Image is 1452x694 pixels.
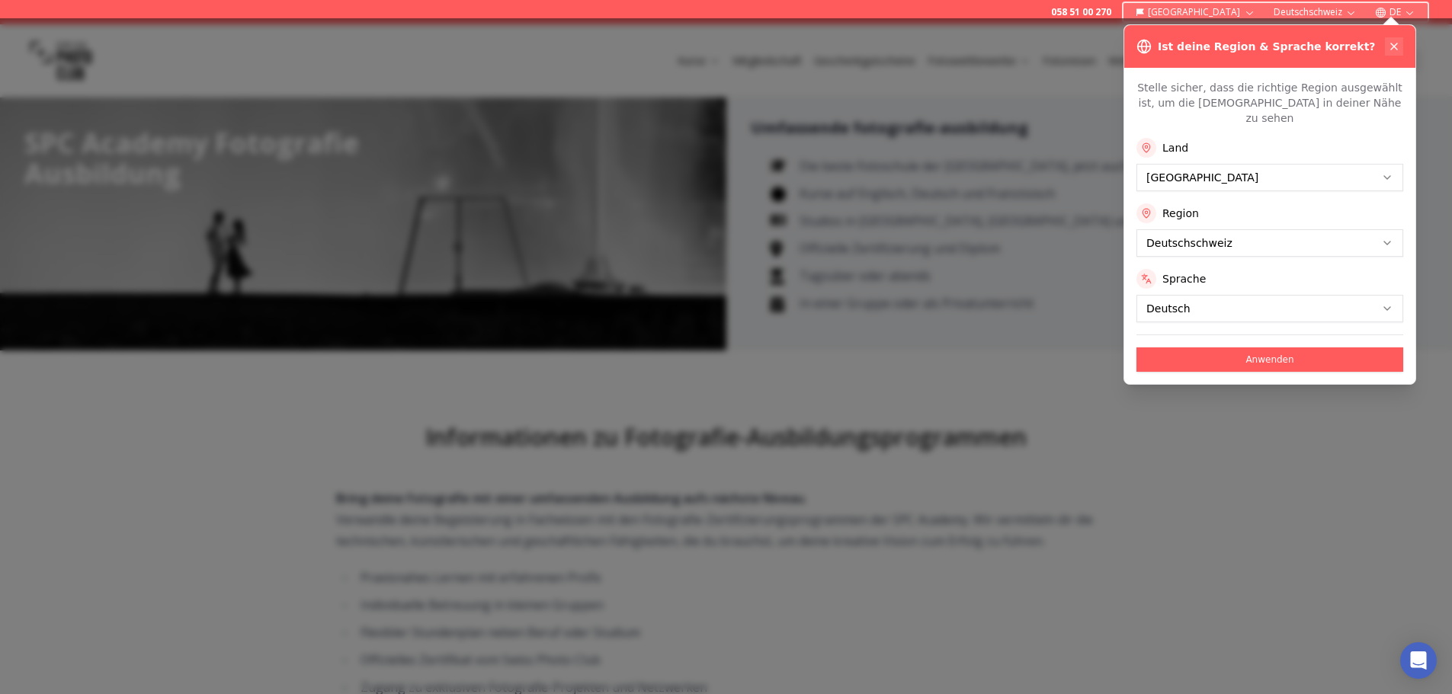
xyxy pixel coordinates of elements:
[1162,206,1199,221] label: Region
[1130,3,1261,21] button: [GEOGRAPHIC_DATA]
[1268,3,1363,21] button: Deutschschweiz
[1369,3,1422,21] button: DE
[1136,347,1403,372] button: Anwenden
[1162,271,1206,286] label: Sprache
[1136,80,1403,126] p: Stelle sicher, dass die richtige Region ausgewählt ist, um die [DEMOGRAPHIC_DATA] in deiner Nähe ...
[1400,642,1437,679] div: Open Intercom Messenger
[1162,140,1188,155] label: Land
[1051,6,1111,18] a: 058 51 00 270
[1158,39,1375,54] h3: Ist deine Region & Sprache korrekt?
